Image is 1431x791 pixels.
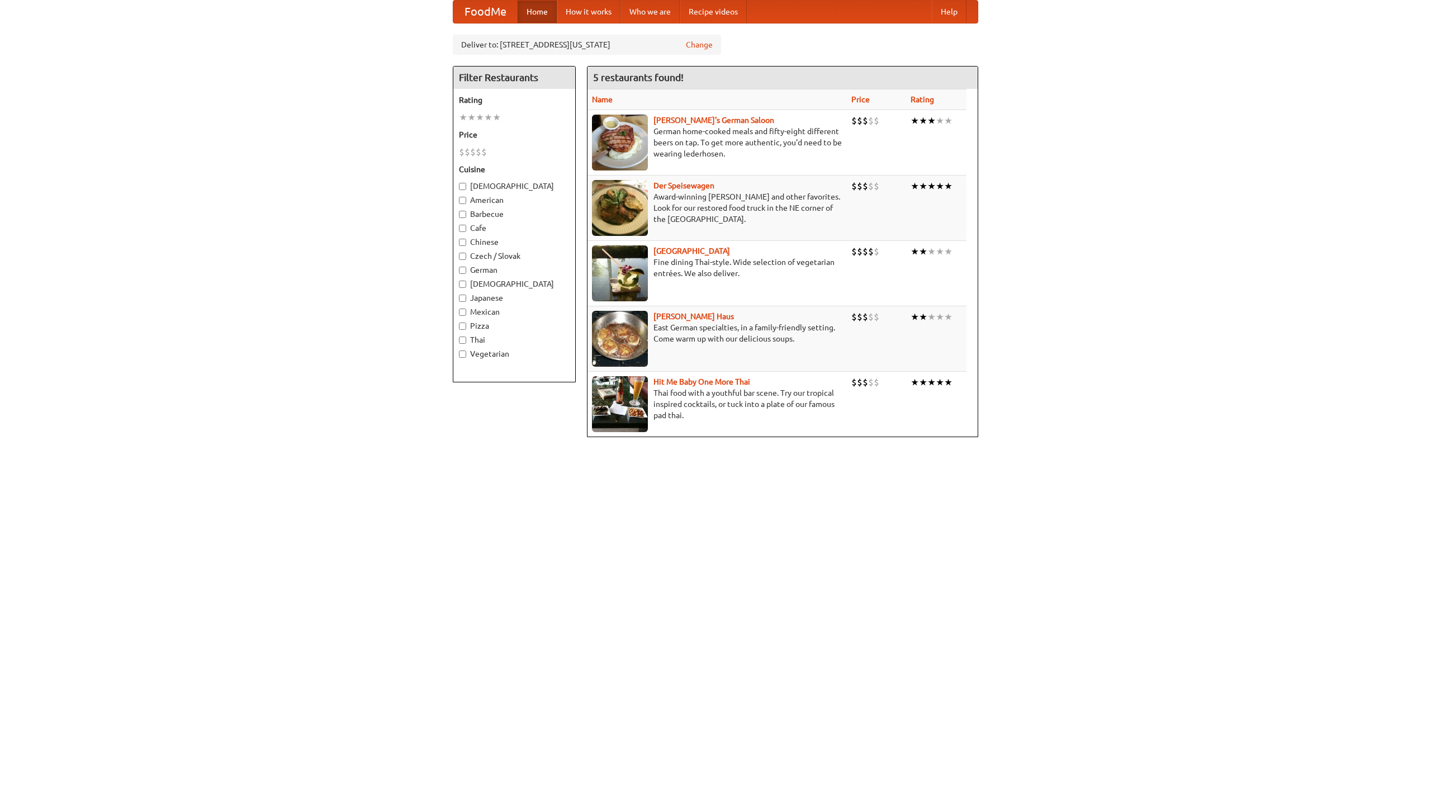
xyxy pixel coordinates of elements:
li: $ [465,146,470,158]
li: $ [481,146,487,158]
li: $ [857,311,863,323]
a: [PERSON_NAME]'s German Saloon [653,116,774,125]
p: East German specialties, in a family-friendly setting. Come warm up with our delicious soups. [592,322,842,344]
li: $ [851,245,857,258]
h5: Price [459,129,570,140]
li: $ [868,311,874,323]
h5: Rating [459,94,570,106]
li: ★ [927,311,936,323]
label: Barbecue [459,209,570,220]
li: ★ [492,111,501,124]
li: ★ [476,111,484,124]
li: ★ [944,180,953,192]
label: Cafe [459,222,570,234]
input: [DEMOGRAPHIC_DATA] [459,281,466,288]
input: Mexican [459,309,466,316]
li: $ [868,115,874,127]
li: ★ [944,376,953,389]
input: Vegetarian [459,350,466,358]
img: kohlhaus.jpg [592,311,648,367]
label: Pizza [459,320,570,331]
li: ★ [911,115,919,127]
a: Recipe videos [680,1,747,23]
ng-pluralize: 5 restaurants found! [593,72,684,83]
li: $ [851,311,857,323]
li: $ [863,311,868,323]
li: $ [874,245,879,258]
li: $ [857,245,863,258]
input: Cafe [459,225,466,232]
li: $ [868,376,874,389]
li: $ [863,115,868,127]
a: Der Speisewagen [653,181,714,190]
li: ★ [936,245,944,258]
li: $ [851,115,857,127]
li: $ [857,180,863,192]
li: ★ [919,180,927,192]
img: babythai.jpg [592,376,648,432]
a: FoodMe [453,1,518,23]
li: ★ [936,115,944,127]
li: ★ [936,376,944,389]
li: $ [863,180,868,192]
li: $ [857,115,863,127]
li: $ [874,115,879,127]
li: ★ [467,111,476,124]
label: Japanese [459,292,570,304]
a: Change [686,39,713,50]
img: speisewagen.jpg [592,180,648,236]
li: ★ [927,180,936,192]
li: $ [874,376,879,389]
li: ★ [927,245,936,258]
li: $ [863,376,868,389]
p: Fine dining Thai-style. Wide selection of vegetarian entrées. We also deliver. [592,257,842,279]
input: Chinese [459,239,466,246]
a: Who we are [620,1,680,23]
li: $ [470,146,476,158]
li: $ [857,376,863,389]
li: ★ [944,311,953,323]
label: German [459,264,570,276]
a: Help [932,1,966,23]
a: Price [851,95,870,104]
a: Home [518,1,557,23]
input: Thai [459,337,466,344]
li: ★ [927,115,936,127]
li: $ [476,146,481,158]
a: [PERSON_NAME] Haus [653,312,734,321]
li: ★ [911,376,919,389]
a: Hit Me Baby One More Thai [653,377,750,386]
li: $ [459,146,465,158]
h4: Filter Restaurants [453,67,575,89]
label: Chinese [459,236,570,248]
li: $ [863,245,868,258]
a: Name [592,95,613,104]
input: American [459,197,466,204]
label: [DEMOGRAPHIC_DATA] [459,278,570,290]
input: Japanese [459,295,466,302]
img: esthers.jpg [592,115,648,170]
li: $ [851,376,857,389]
input: Pizza [459,323,466,330]
li: ★ [944,245,953,258]
li: ★ [919,311,927,323]
input: German [459,267,466,274]
input: [DEMOGRAPHIC_DATA] [459,183,466,190]
li: ★ [911,180,919,192]
li: ★ [459,111,467,124]
li: ★ [936,180,944,192]
div: Deliver to: [STREET_ADDRESS][US_STATE] [453,35,721,55]
li: ★ [936,311,944,323]
label: Vegetarian [459,348,570,359]
img: satay.jpg [592,245,648,301]
a: [GEOGRAPHIC_DATA] [653,247,730,255]
input: Barbecue [459,211,466,218]
a: Rating [911,95,934,104]
p: German home-cooked meals and fifty-eight different beers on tap. To get more authentic, you'd nee... [592,126,842,159]
li: ★ [927,376,936,389]
li: $ [874,311,879,323]
label: [DEMOGRAPHIC_DATA] [459,181,570,192]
